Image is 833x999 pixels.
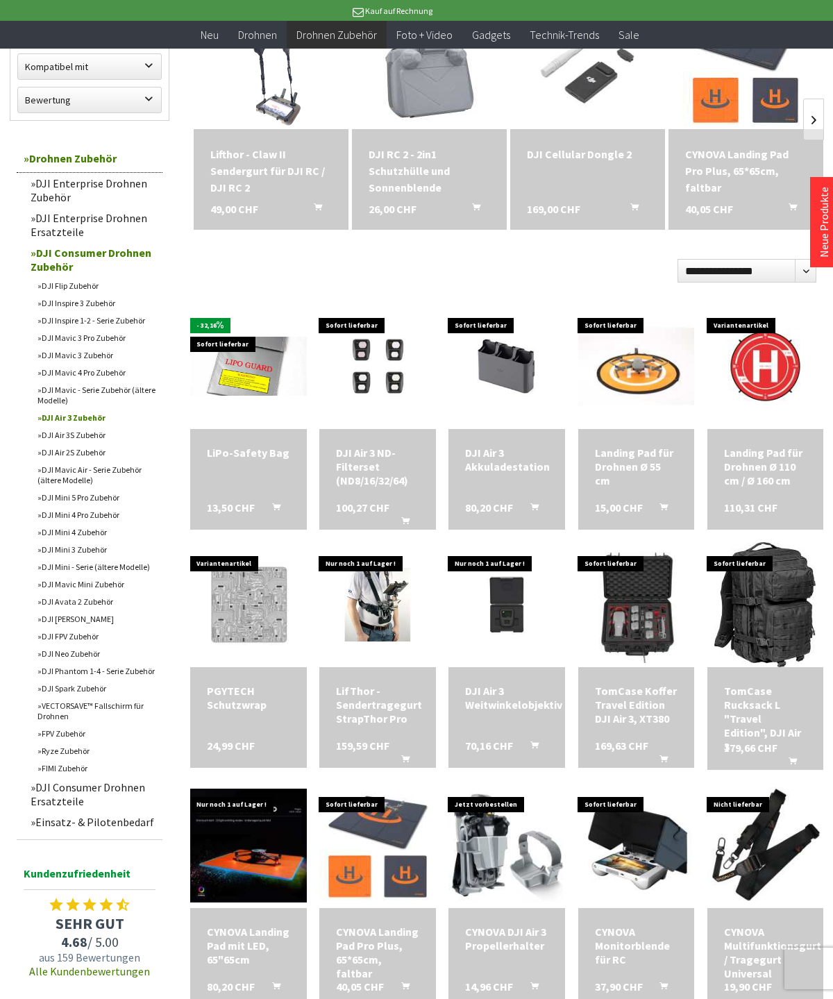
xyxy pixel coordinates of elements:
[724,684,807,753] a: TomCase Rucksack L "Travel Edition", DJI Air 3 179,66 CHF In den Warenkorb
[465,446,548,473] div: DJI Air 3 Akkuladestation
[724,925,807,980] a: CYNOVA Multifunktionsgurt / Tragegurt Universal 19,90 CHF
[228,21,287,49] a: Drohnen
[297,201,330,219] button: In den Warenkorb
[336,925,419,980] a: CYNOVA Landing Pad Pro Plus, 65*65cm, faltbar 40,05 CHF In den Warenkorb
[465,980,513,993] span: 14,96 CHF
[61,933,87,950] span: 4.68
[31,576,162,593] a: DJI Mavic Mini Zubehör
[465,501,513,514] span: 80,20 CHF
[520,21,609,49] a: Technik-Trends
[527,146,648,162] div: DJI Cellular Dongle 2
[527,146,648,162] a: DJI Cellular Dongle 2 169,00 CHF In den Warenkorb
[643,980,676,998] button: In den Warenkorb
[207,501,255,514] span: 13,50 CHF
[724,501,777,514] span: 110,31 CHF
[724,446,807,487] div: Landing Pad für Drohnen Ø 110 cm / Ø 160 cm
[210,146,332,196] a: Lifthor - Claw II Sendergurt für DJI RC / DJI RC 2 49,00 CHF In den Warenkorb
[336,925,419,980] div: CYNOVA Landing Pad Pro Plus, 65*65cm, faltbar
[369,201,416,217] span: 26,00 CHF
[465,684,548,712] div: DJI Air 3 Weitwinkelobjektiv
[255,980,289,998] button: In den Warenkorb
[210,201,258,217] span: 49,00 CHF
[24,864,155,890] span: Kundenzufriedenheit
[24,173,162,208] a: DJI Enterprise Drohnen Zubehör
[336,446,419,487] a: DJI Air 3 ND-Filterset (ND8/16/32/64) 100,27 CHF In den Warenkorb
[24,812,162,832] a: Einsatz- & Pilotenbedarf
[385,514,418,532] button: In den Warenkorb
[210,146,332,196] div: Lifthor - Claw II Sendergurt für DJI RC / DJI RC 2
[190,789,306,903] img: CYNOVA Landing Pad mit LED, 65"65cm
[31,645,162,662] a: DJI Neo Zubehör
[724,925,807,980] div: CYNOVA Multifunktionsgurt / Tragegurt Universal
[24,208,162,242] a: DJI Enterprise Drohnen Ersatzteile
[31,277,162,294] a: DJI Flip Zubehör
[31,610,162,628] a: DJI [PERSON_NAME]
[336,684,419,725] div: LifThor - Sendertragegurt StrapThor Pro
[514,739,547,757] button: In den Warenkorb
[595,925,678,966] a: CYNOVA Monitorblende für RC 37,90 CHF In den Warenkorb
[772,755,805,773] button: In den Warenkorb
[595,501,643,514] span: 15,00 CHF
[369,146,490,196] a: DJI RC 2 - 2in1 Schutzhülle und Sonnenblende 26,00 CHF In den Warenkorb
[319,328,435,405] img: DJI Air 3 ND-Filterset (ND8/16/32/64)
[724,741,777,755] span: 179,66 CHF
[465,684,548,712] a: DJI Air 3 Weitwinkelobjektiv 70,16 CHF In den Warenkorb
[387,21,462,49] a: Foto + Video
[207,684,289,712] div: PGYTECH Schutzwrap
[455,201,489,219] button: In den Warenkorb
[207,446,289,460] a: LiPo-Safety Bag 13,50 CHF In den Warenkorb
[207,925,289,966] a: CYNOVA Landing Pad mit LED, 65"65cm 80,20 CHF In den Warenkorb
[31,506,162,523] a: DJI Mini 4 Pro Zubehör
[595,446,678,487] a: Landing Pad für Drohnen Ø 55 cm 15,00 CHF In den Warenkorb
[31,409,162,426] a: DJI Air 3 Zubehör
[448,787,564,903] img: CYNOVA DJI Air 3 Propellerhalter
[619,28,639,42] span: Sale
[31,461,162,489] a: DJI Mavic Air - Serie Zubehör (ältere Modelle)
[448,566,564,644] img: DJI Air 3 Weitwinkelobjektiv
[31,628,162,645] a: DJI FPV Zubehör
[707,787,823,903] img: CYNOVA Multifunktionsgurt / Tragegurt Universal
[31,759,162,777] a: FIMI Zubehör
[595,980,643,993] span: 37,90 CHF
[465,925,548,952] a: CYNOVA DJI Air 3 Propellerhalter 14,96 CHF In den Warenkorb
[24,242,162,277] a: DJI Consumer Drohnen Zubehör
[31,558,162,576] a: DJI Mini - Serie (ältere Modelle)
[31,381,162,409] a: DJI Mavic - Serie Zubehör (ältere Modelle)
[31,444,162,461] a: DJI Air 2S Zubehör
[595,684,678,725] div: TomCase Koffer Travel Edition DJI Air 3, XT380
[448,328,564,405] img: DJI Air 3 Akkuladestation
[287,21,387,49] a: Drohnen Zubehör
[24,777,162,812] a: DJI Consumer Drohnen Ersatzteile
[336,501,389,514] span: 100,27 CHF
[207,925,289,966] div: CYNOVA Landing Pad mit LED, 65"65cm
[207,684,289,712] a: PGYTECH Schutzwrap 24,99 CHF
[17,914,162,933] span: SEHR GUT
[595,739,648,753] span: 169,63 CHF
[527,201,580,217] span: 169,00 CHF
[462,21,520,49] a: Gadgets
[31,346,162,364] a: DJI Mavic 3 Zubehör
[724,980,772,993] span: 19,90 CHF
[201,28,219,42] span: Neu
[514,980,547,998] button: In den Warenkorb
[18,54,161,79] label: Kompatibel mit
[385,980,418,998] button: In den Warenkorb
[685,146,807,196] div: CYNOVA Landing Pad Pro Plus, 65*65cm, faltbar
[29,964,150,978] a: Alle Kundenbewertungen
[530,28,599,42] span: Technik-Trends
[614,201,647,219] button: In den Warenkorb
[369,146,490,196] div: DJI RC 2 - 2in1 Schutzhülle und Sonnenblende
[817,187,831,258] a: Neue Produkte
[31,312,162,329] a: DJI Inspire 1-2 - Serie Zubehör
[510,15,665,119] img: DJI Cellular Dongle 2
[190,337,306,395] img: LiPo-Safety Bag
[609,21,649,49] a: Sale
[238,28,277,42] span: Drohnen
[595,446,678,487] div: Landing Pad für Drohnen Ø 55 cm
[465,739,513,753] span: 70,16 CHF
[683,4,808,129] img: CYNOVA Landing Pad Pro Plus, 65*65cm, faltbar
[31,680,162,697] a: DJI Spark Zubehör
[336,739,389,753] span: 159,59 CHF
[319,568,435,641] img: LifThor - Sendertragegurt StrapThor Pro
[472,28,510,42] span: Gadgets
